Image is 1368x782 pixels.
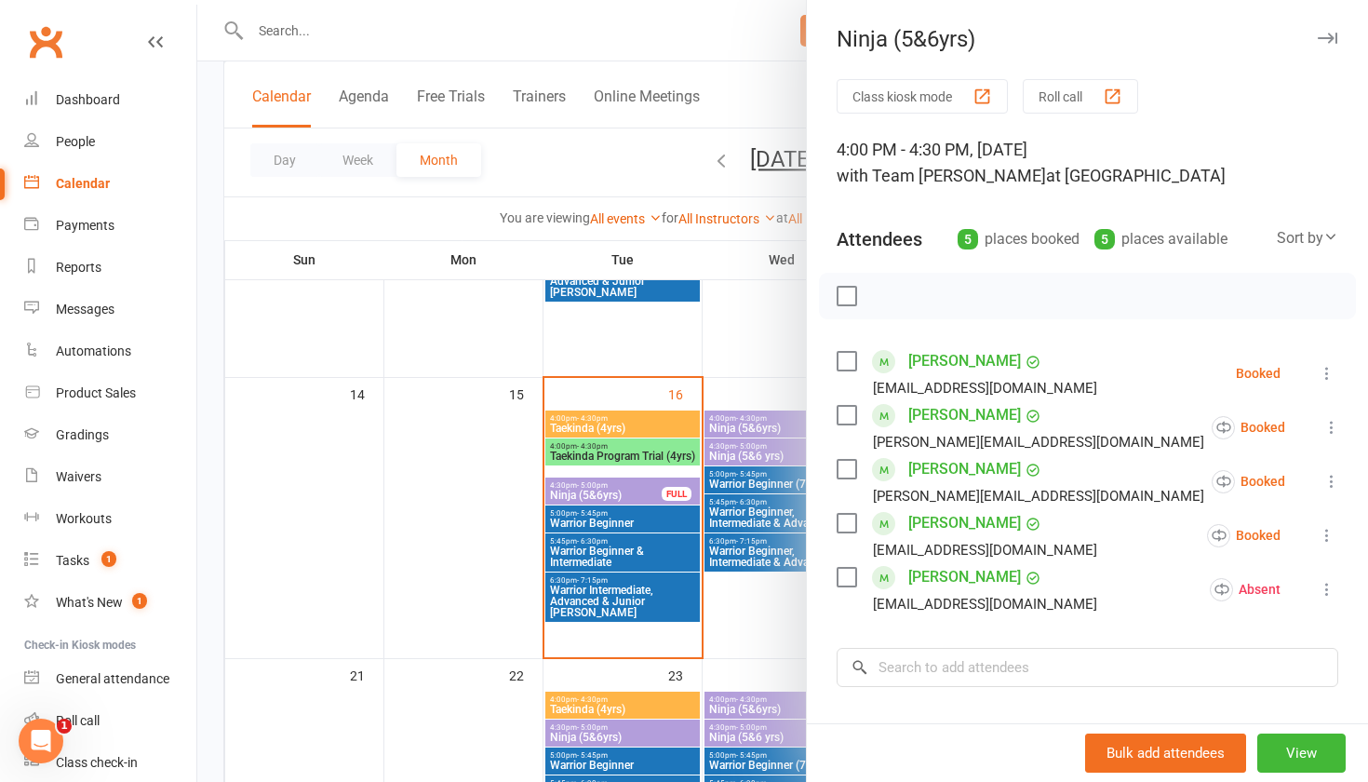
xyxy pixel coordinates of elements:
[56,218,114,233] div: Payments
[1046,166,1226,185] span: at [GEOGRAPHIC_DATA]
[24,372,196,414] a: Product Sales
[24,700,196,742] a: Roll call
[873,376,1097,400] div: [EMAIL_ADDRESS][DOMAIN_NAME]
[1094,229,1115,249] div: 5
[1257,734,1346,773] button: View
[1094,226,1227,252] div: places available
[1207,524,1281,547] div: Booked
[56,553,89,568] div: Tasks
[1212,416,1285,439] div: Booked
[56,134,95,149] div: People
[24,456,196,498] a: Waivers
[56,302,114,317] div: Messages
[1210,578,1281,601] div: Absent
[56,755,138,770] div: Class check-in
[807,26,1368,52] div: Ninja (5&6yrs)
[24,163,196,205] a: Calendar
[56,671,169,686] div: General attendance
[1236,367,1281,380] div: Booked
[837,648,1338,687] input: Search to add attendees
[56,92,120,107] div: Dashboard
[22,19,69,65] a: Clubworx
[101,551,116,567] span: 1
[908,454,1021,484] a: [PERSON_NAME]
[908,508,1021,538] a: [PERSON_NAME]
[1277,226,1338,250] div: Sort by
[837,166,1046,185] span: with Team [PERSON_NAME]
[837,137,1338,189] div: 4:00 PM - 4:30 PM, [DATE]
[1023,79,1138,114] button: Roll call
[958,229,978,249] div: 5
[24,289,196,330] a: Messages
[56,176,110,191] div: Calendar
[908,346,1021,376] a: [PERSON_NAME]
[19,719,63,763] iframe: Intercom live chat
[24,330,196,372] a: Automations
[873,430,1204,454] div: [PERSON_NAME][EMAIL_ADDRESS][DOMAIN_NAME]
[1212,470,1285,493] div: Booked
[24,582,196,624] a: What's New1
[873,484,1204,508] div: [PERSON_NAME][EMAIL_ADDRESS][DOMAIN_NAME]
[24,540,196,582] a: Tasks 1
[908,562,1021,592] a: [PERSON_NAME]
[57,719,72,734] span: 1
[958,226,1080,252] div: places booked
[24,414,196,456] a: Gradings
[24,205,196,247] a: Payments
[56,260,101,275] div: Reports
[24,498,196,540] a: Workouts
[24,79,196,121] a: Dashboard
[56,469,101,484] div: Waivers
[24,247,196,289] a: Reports
[56,344,131,358] div: Automations
[56,427,109,442] div: Gradings
[837,226,922,252] div: Attendees
[24,121,196,163] a: People
[56,713,100,728] div: Roll call
[908,400,1021,430] a: [PERSON_NAME]
[56,511,112,526] div: Workouts
[873,538,1097,562] div: [EMAIL_ADDRESS][DOMAIN_NAME]
[132,593,147,609] span: 1
[837,79,1008,114] button: Class kiosk mode
[56,595,123,610] div: What's New
[1085,734,1246,773] button: Bulk add attendees
[873,592,1097,616] div: [EMAIL_ADDRESS][DOMAIN_NAME]
[24,658,196,700] a: General attendance kiosk mode
[56,385,136,400] div: Product Sales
